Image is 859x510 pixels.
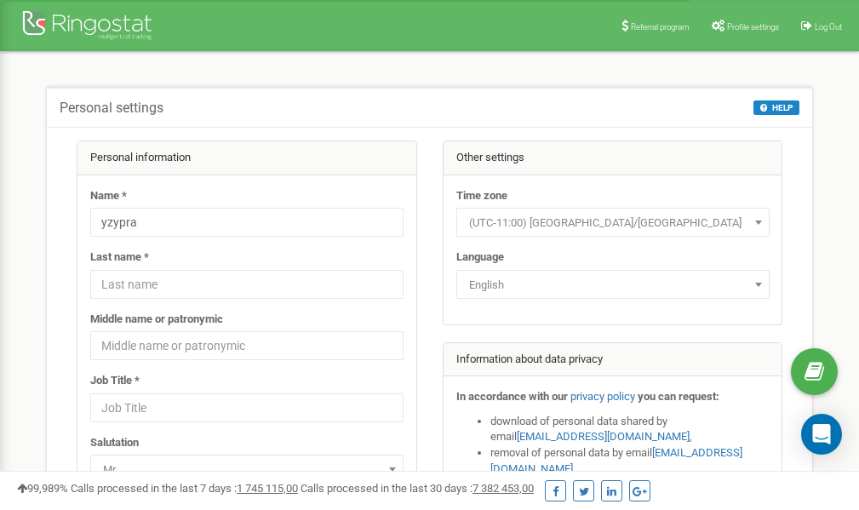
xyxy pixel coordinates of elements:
span: (UTC-11:00) Pacific/Midway [462,211,764,235]
u: 1 745 115,00 [237,482,298,495]
span: English [456,270,770,299]
span: Calls processed in the last 30 days : [301,482,534,495]
strong: In accordance with our [456,390,568,403]
label: Name * [90,188,127,204]
span: Log Out [815,22,842,32]
label: Time zone [456,188,507,204]
span: Mr. [96,458,398,482]
input: Job Title [90,393,404,422]
a: privacy policy [570,390,635,403]
li: removal of personal data by email , [490,445,770,477]
a: [EMAIL_ADDRESS][DOMAIN_NAME] [517,430,690,443]
div: Personal information [77,141,416,175]
span: Profile settings [727,22,779,32]
span: 99,989% [17,482,68,495]
span: English [462,273,764,297]
input: Last name [90,270,404,299]
label: Middle name or patronymic [90,312,223,328]
h5: Personal settings [60,100,163,116]
label: Last name * [90,249,149,266]
button: HELP [753,100,799,115]
label: Language [456,249,504,266]
label: Salutation [90,435,139,451]
span: Calls processed in the last 7 days : [71,482,298,495]
div: Open Intercom Messenger [801,414,842,455]
input: Middle name or patronymic [90,331,404,360]
span: Referral program [631,22,690,32]
div: Information about data privacy [444,343,782,377]
span: (UTC-11:00) Pacific/Midway [456,208,770,237]
label: Job Title * [90,373,140,389]
li: download of personal data shared by email , [490,414,770,445]
div: Other settings [444,141,782,175]
strong: you can request: [638,390,719,403]
u: 7 382 453,00 [472,482,534,495]
input: Name [90,208,404,237]
span: Mr. [90,455,404,484]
